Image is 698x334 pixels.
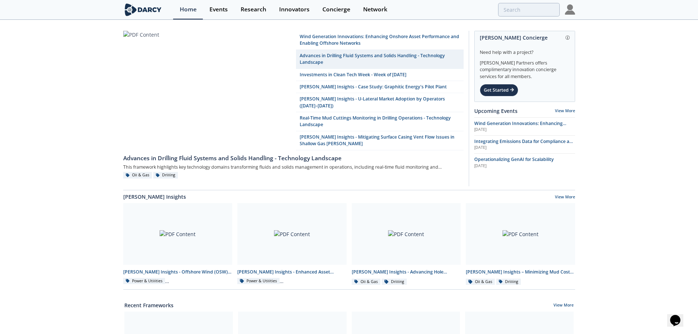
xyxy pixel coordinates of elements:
a: View More [555,194,575,201]
div: [DATE] [474,145,575,151]
div: Get Started [480,84,518,96]
div: Wind Generation Innovations: Enhancing Onshore Asset Performance and Enabling Offshore Networks [300,33,460,47]
div: [PERSON_NAME] Insights - Offshore Wind (OSW) and Networks [123,269,233,275]
div: [DATE] [474,163,575,169]
a: PDF Content [PERSON_NAME] Insights - Advancing Hole Cleaning with Automated Cuttings Monitoring O... [349,203,464,286]
a: Wind Generation Innovations: Enhancing Onshore Asset Performance and Enabling Offshore Networks [296,31,464,50]
div: Events [209,7,228,12]
div: [PERSON_NAME] Insights – Minimizing Mud Costs with Automated Fluids Intelligence [466,269,575,275]
div: Oil & Gas [466,279,495,285]
img: information.svg [566,36,570,40]
div: Concierge [322,7,350,12]
div: Power & Utilities [237,278,279,285]
div: Network [363,7,387,12]
div: [PERSON_NAME] Insights - Advancing Hole Cleaning with Automated Cuttings Monitoring [352,269,461,275]
div: [PERSON_NAME] Partners offers complimentary innovation concierge services for all members. [480,56,570,80]
div: Oil & Gas [123,172,152,179]
a: Advances in Drilling Fluid Systems and Solids Handling - Technology Landscape [123,150,464,163]
a: Integrating Emissions Data for Compliance and Operational Action [DATE] [474,138,575,151]
iframe: chat widget [667,305,691,327]
div: Home [180,7,197,12]
div: Advances in Drilling Fluid Systems and Solids Handling - Technology Landscape [123,154,464,163]
img: Profile [565,4,575,15]
div: Research [241,7,266,12]
div: Drilling [153,172,178,179]
div: Drilling [382,279,407,285]
a: Upcoming Events [474,107,518,115]
div: [DATE] [474,127,575,133]
div: Need help with a project? [480,44,570,56]
div: Power & Utilities [123,278,165,285]
a: Wind Generation Innovations: Enhancing Onshore Asset Performance and Enabling Offshore Networks [... [474,120,575,133]
div: Drilling [496,279,521,285]
a: [PERSON_NAME] Insights - U-Lateral Market Adoption by Operators ([DATE]–[DATE]) [296,93,464,112]
img: logo-wide.svg [123,3,163,16]
a: Real-Time Mud Cuttings Monitoring in Drilling Operations - Technology Landscape [296,112,464,131]
span: Wind Generation Innovations: Enhancing Onshore Asset Performance and Enabling Offshore Networks [474,120,566,140]
a: Recent Frameworks [124,301,173,309]
a: View More [555,108,575,113]
div: This framework highlights key technology domains transforming fluids and solids management in ope... [123,163,464,172]
a: [PERSON_NAME] Insights [123,193,186,201]
a: PDF Content [PERSON_NAME] Insights - Offshore Wind (OSW) and Networks Power & Utilities [121,203,235,286]
a: View More [553,302,574,309]
div: Oil & Gas [352,279,381,285]
a: PDF Content [PERSON_NAME] Insights - Enhanced Asset Management (O&M) for Onshore Wind Farms Power... [235,203,349,286]
a: Operationalizing GenAI for Scalability [DATE] [474,156,575,169]
a: Advances in Drilling Fluid Systems and Solids Handling - Technology Landscape [296,50,464,69]
div: [PERSON_NAME] Concierge [480,31,570,44]
span: Operationalizing GenAI for Scalability [474,156,554,162]
a: Investments in Clean Tech Week - Week of [DATE] [296,69,464,81]
div: [PERSON_NAME] Insights - Enhanced Asset Management (O&M) for Onshore Wind Farms [237,269,347,275]
span: Integrating Emissions Data for Compliance and Operational Action [474,138,575,151]
a: [PERSON_NAME] Insights - Case Study: Graphitic Energy's Pilot Plant [296,81,464,93]
input: Advanced Search [498,3,560,16]
div: Innovators [279,7,310,12]
a: PDF Content [PERSON_NAME] Insights – Minimizing Mud Costs with Automated Fluids Intelligence Oil ... [463,203,578,286]
a: [PERSON_NAME] Insights - Mitigating Surface Casing Vent Flow Issues in Shallow Gas [PERSON_NAME] [296,131,464,150]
